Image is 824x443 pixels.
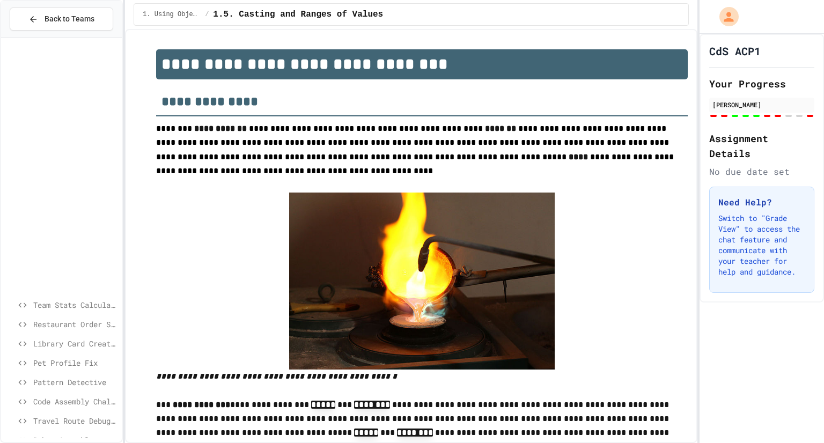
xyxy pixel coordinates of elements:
p: Switch to "Grade View" to access the chat feature and communicate with your teacher for help and ... [718,213,805,277]
span: / [205,10,209,19]
span: Restaurant Order System [33,319,117,330]
h2: Assignment Details [709,131,814,161]
div: No due date set [709,165,814,178]
div: My Account [708,4,741,29]
h2: Your Progress [709,76,814,91]
div: [PERSON_NAME] [712,100,811,109]
button: Back to Teams [10,8,113,31]
h1: CdS ACP1 [709,43,761,58]
span: Travel Route Debugger [33,415,117,426]
span: Back to Teams [45,13,94,25]
span: Library Card Creator [33,338,117,349]
span: Code Assembly Challenge [33,396,117,407]
iframe: chat widget [779,400,813,432]
iframe: chat widget [735,353,813,399]
span: Team Stats Calculator [33,299,117,311]
h3: Need Help? [718,196,805,209]
span: 1.5. Casting and Ranges of Values [213,8,383,21]
span: Pattern Detective [33,376,117,388]
span: 1. Using Objects and Methods [143,10,201,19]
span: Pet Profile Fix [33,357,117,368]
